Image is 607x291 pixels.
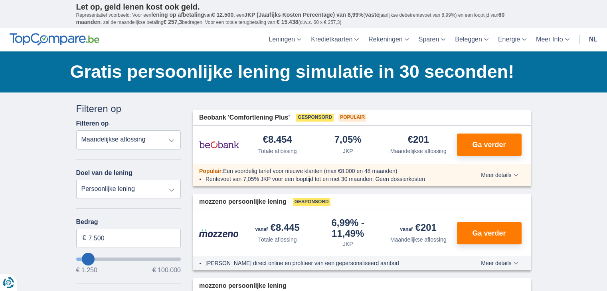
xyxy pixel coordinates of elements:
span: JKP (Jaarlijks Kosten Percentage) van 8,99% [244,12,364,18]
button: Ga verder [457,134,522,156]
span: 60 maanden [76,12,505,25]
div: Totale aflossing [258,147,297,155]
label: Bedrag [76,218,181,226]
span: Gesponsord [296,114,334,122]
div: JKP [343,147,353,155]
label: Doel van de lening [76,169,132,177]
span: Meer details [481,260,518,266]
img: product.pl.alt Beobank [199,135,239,155]
span: Meer details [481,172,518,178]
span: lening op afbetaling [151,12,204,18]
span: € 12.500 [212,12,234,18]
label: Filteren op [76,120,109,127]
span: € 100.000 [152,267,181,273]
div: €201 [400,223,437,234]
div: Maandelijkse aflossing [390,236,447,244]
p: Representatief voorbeeld: Voor een van , een ( jaarlijkse debetrentevoet van 8,99%) en een loopti... [76,12,531,26]
a: Rekeningen [364,28,413,51]
div: €8.454 [263,135,292,145]
div: Maandelijkse aflossing [390,147,447,155]
input: wantToBorrow [76,258,181,261]
a: Meer Info [531,28,574,51]
span: mozzeno persoonlijke lening [199,281,287,291]
a: Beleggen [450,28,493,51]
span: Een voordelig tarief voor nieuwe klanten (max €8.000 en 48 maanden) [223,168,397,174]
a: Sparen [414,28,451,51]
div: Filteren op [76,102,181,116]
div: €201 [408,135,429,145]
img: product.pl.alt Mozzeno [199,229,239,238]
a: Energie [493,28,531,51]
a: Kredietkaarten [306,28,364,51]
span: € 15.438 [277,19,299,25]
span: Beobank 'Comfortlening Plus' [199,113,290,122]
div: €8.445 [255,223,300,234]
div: 6,99% [316,218,380,238]
span: € 1.250 [76,267,97,273]
div: 7,05% [334,135,362,145]
span: € [83,234,86,243]
button: Meer details [475,260,524,266]
span: Populair [338,114,366,122]
span: mozzeno persoonlijke lening [199,197,287,206]
a: nl [584,28,602,51]
button: Ga verder [457,222,522,244]
span: Gesponsord [293,198,330,206]
div: : [193,167,458,175]
span: Populair [199,168,221,174]
span: vaste [365,12,380,18]
h1: Gratis persoonlijke lening simulatie in 30 seconden! [70,59,531,84]
li: [PERSON_NAME] direct online en profiteer van een gepersonaliseerd aanbod [206,259,452,267]
span: € 257,3 [163,19,182,25]
span: Ga verder [472,230,506,237]
img: TopCompare [10,33,99,46]
li: Rentevoet van 7,05% JKP voor een looptijd tot en met 30 maanden; Geen dossierkosten [206,175,452,183]
div: Totale aflossing [258,236,297,244]
div: JKP [343,240,353,248]
p: Let op, geld lenen kost ook geld. [76,2,531,12]
button: Meer details [475,172,524,178]
span: Ga verder [472,141,506,148]
a: Leningen [264,28,306,51]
